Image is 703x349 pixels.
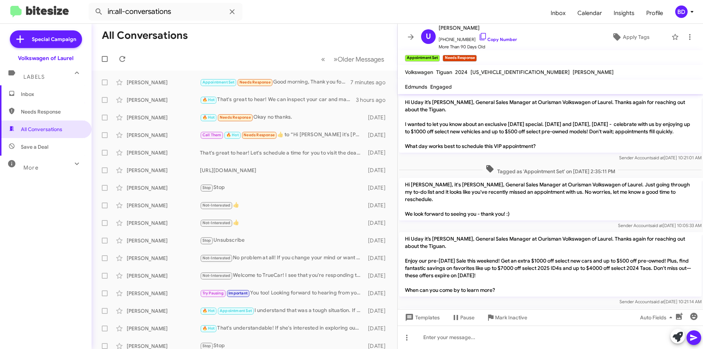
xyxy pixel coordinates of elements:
span: Sender Account [DATE] 10:21:01 AM [619,155,702,160]
span: 🔥 Hot [202,97,215,102]
button: BD [669,5,695,18]
span: Not-Interested [202,273,231,278]
span: Not-Interested [202,256,231,260]
div: [DATE] [364,167,391,174]
button: Apply Tags [593,30,668,44]
span: Stop [202,185,211,190]
small: Appointment Set [405,55,440,62]
span: Sender Account [DATE] 10:05:33 AM [618,223,702,228]
span: Needs Response [243,133,275,137]
div: I understand that was a tough situation. If you're considering selling your vehicle, let's schedu... [200,307,364,315]
div: 👍 [200,201,364,209]
span: Inbox [545,3,572,24]
span: Volkswagen [405,69,433,75]
a: Copy Number [479,37,517,42]
span: Apply Tags [623,30,650,44]
div: [DATE] [364,255,391,262]
div: [DATE] [364,131,391,139]
span: All Conversations [21,126,62,133]
span: Stop [202,344,211,348]
span: More [23,164,38,171]
span: Appointment Set [202,80,235,85]
span: Tiguan [436,69,452,75]
div: [DATE] [364,149,391,156]
div: [DATE] [364,307,391,315]
p: Hi! It's [PERSON_NAME] at Ourisman Volkswagen of Laurel. Our inventory is always changing and we ... [399,308,702,336]
span: Pause [460,311,475,324]
span: Needs Response [239,80,271,85]
span: [PERSON_NAME] [573,69,614,75]
div: 3 hours ago [356,96,391,104]
a: Profile [640,3,669,24]
span: 🔥 Hot [202,115,215,120]
span: 🔥 Hot [226,133,239,137]
div: [PERSON_NAME] [127,272,200,279]
span: Call Them [202,133,222,137]
h1: All Conversations [102,30,188,41]
span: Edmunds [405,83,427,90]
div: Stop [200,183,364,192]
div: [PERSON_NAME] [127,307,200,315]
span: Special Campaign [32,36,76,43]
span: U [426,31,431,42]
div: That's great to hear! We can inspect your car and make an offer. Would this afternoon or [DATE] w... [200,96,356,104]
div: Welcome to TrueCar! I see that you're responding to a customer. If this is correct, please enter ... [200,271,364,280]
div: That's great to hear! Let's schedule a time for you to visit the dealership so we can discuss the... [200,149,364,156]
span: 🔥 Hot [202,326,215,331]
span: Auto Fields [640,311,675,324]
div: That's understandable! If she's interested in exploring our inventory, we can help her find the p... [200,324,364,333]
div: Okay no thanks. [200,113,364,122]
div: [PERSON_NAME] [127,167,200,174]
button: Auto Fields [634,311,681,324]
span: [PERSON_NAME] [439,23,517,32]
input: Search [89,3,242,21]
div: No problem at all! If you change your mind or want to explore options in the future, feel free to... [200,254,364,262]
div: [DATE] [364,219,391,227]
div: [PERSON_NAME] [127,184,200,192]
span: Save a Deal [21,143,48,151]
span: said at [650,223,663,228]
span: Appointment Set [220,308,252,313]
span: Needs Response [21,108,83,115]
span: Templates [403,311,440,324]
div: BD [675,5,688,18]
div: [PERSON_NAME] [127,255,200,262]
button: Next [329,52,388,67]
nav: Page navigation example [317,52,388,67]
p: Hi Uday it’s [PERSON_NAME], General Sales Manager at Ourisman Volkswagen of Laurel. Thanks again ... [399,232,702,297]
span: Engaged [430,83,452,90]
span: [US_VEHICLE_IDENTIFICATION_NUMBER] [470,69,570,75]
div: [PERSON_NAME] [127,96,200,104]
span: Inbox [21,90,83,98]
div: [DATE] [364,290,391,297]
div: ​👍​ to “ Hi [PERSON_NAME] it's [PERSON_NAME] at Ourisman Volkswagen of Laurel. You're invited to ... [200,131,364,139]
div: [PERSON_NAME] [127,114,200,121]
p: Hi [PERSON_NAME], it's [PERSON_NAME], General Sales Manager at Ourisman Volkswagen of Laurel. Jus... [399,178,702,220]
a: Special Campaign [10,30,82,48]
div: [DATE] [364,237,391,244]
div: Volkswagen of Laurel [18,55,74,62]
div: [DATE] [364,325,391,332]
a: Calendar [572,3,608,24]
button: Pause [446,311,480,324]
span: said at [651,299,664,304]
span: Mark Inactive [495,311,527,324]
small: Needs Response [443,55,476,62]
div: [PERSON_NAME] [127,202,200,209]
button: Mark Inactive [480,311,533,324]
span: Tagged as 'Appointment Set' on [DATE] 2:35:11 PM [483,164,618,175]
span: Try Pausing [202,291,224,296]
div: Good morning, Thank you for reaching out to me. I have bought car recently. [200,78,350,86]
div: [DATE] [364,114,391,121]
a: Insights [608,3,640,24]
span: 🔥 Hot [202,308,215,313]
div: [URL][DOMAIN_NAME] [200,167,364,174]
p: Hi Uday it’s [PERSON_NAME], General Sales Manager at Ourisman Volkswagen of Laurel. Thanks again ... [399,96,702,153]
span: Older Messages [338,55,384,63]
span: » [334,55,338,64]
div: [PERSON_NAME] [127,131,200,139]
span: 2024 [455,69,468,75]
